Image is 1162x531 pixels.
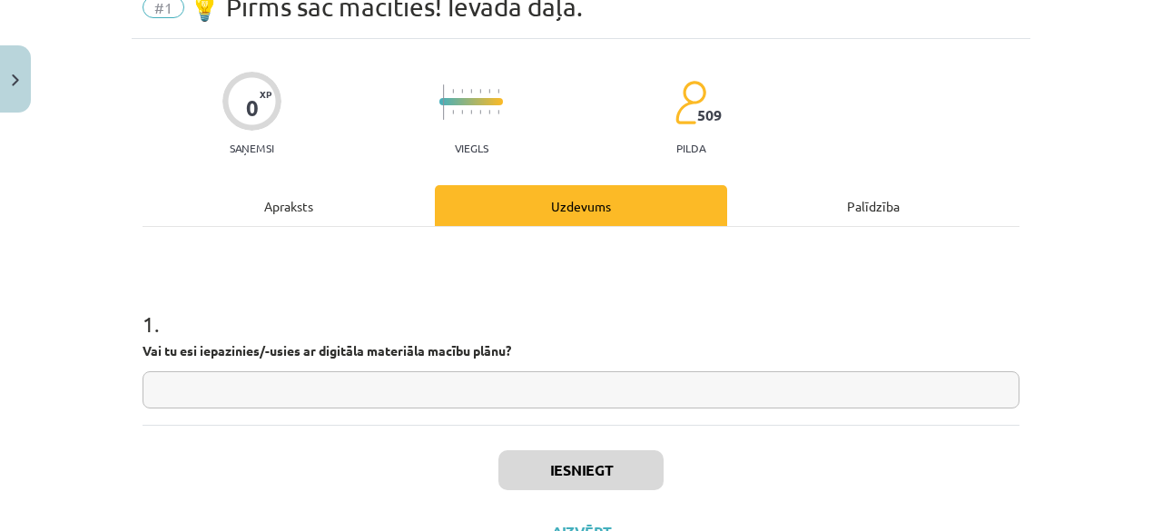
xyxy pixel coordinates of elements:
p: Viegls [455,142,488,154]
p: Saņemsi [222,142,281,154]
img: icon-short-line-57e1e144782c952c97e751825c79c345078a6d821885a25fce030b3d8c18986b.svg [452,110,454,114]
p: pilda [676,142,705,154]
img: icon-long-line-d9ea69661e0d244f92f715978eff75569469978d946b2353a9bb055b3ed8787d.svg [443,84,445,120]
button: Iesniegt [498,450,664,490]
h1: 1 . [143,280,1019,336]
img: icon-short-line-57e1e144782c952c97e751825c79c345078a6d821885a25fce030b3d8c18986b.svg [497,110,499,114]
strong: Vai tu esi iepazinies/-usies ar digitāla materiāla macību plānu? [143,342,511,359]
img: icon-close-lesson-0947bae3869378f0d4975bcd49f059093ad1ed9edebbc8119c70593378902aed.svg [12,74,19,86]
img: students-c634bb4e5e11cddfef0936a35e636f08e4e9abd3cc4e673bd6f9a4125e45ecb1.svg [675,80,706,125]
span: 509 [697,107,722,123]
img: icon-short-line-57e1e144782c952c97e751825c79c345078a6d821885a25fce030b3d8c18986b.svg [479,110,481,114]
img: icon-short-line-57e1e144782c952c97e751825c79c345078a6d821885a25fce030b3d8c18986b.svg [470,89,472,93]
div: Apraksts [143,185,435,226]
img: icon-short-line-57e1e144782c952c97e751825c79c345078a6d821885a25fce030b3d8c18986b.svg [488,89,490,93]
img: icon-short-line-57e1e144782c952c97e751825c79c345078a6d821885a25fce030b3d8c18986b.svg [452,89,454,93]
img: icon-short-line-57e1e144782c952c97e751825c79c345078a6d821885a25fce030b3d8c18986b.svg [497,89,499,93]
span: XP [260,89,271,99]
img: icon-short-line-57e1e144782c952c97e751825c79c345078a6d821885a25fce030b3d8c18986b.svg [470,110,472,114]
img: icon-short-line-57e1e144782c952c97e751825c79c345078a6d821885a25fce030b3d8c18986b.svg [479,89,481,93]
img: icon-short-line-57e1e144782c952c97e751825c79c345078a6d821885a25fce030b3d8c18986b.svg [461,110,463,114]
div: Palīdzība [727,185,1019,226]
div: 0 [246,95,259,121]
img: icon-short-line-57e1e144782c952c97e751825c79c345078a6d821885a25fce030b3d8c18986b.svg [461,89,463,93]
div: Uzdevums [435,185,727,226]
img: icon-short-line-57e1e144782c952c97e751825c79c345078a6d821885a25fce030b3d8c18986b.svg [488,110,490,114]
